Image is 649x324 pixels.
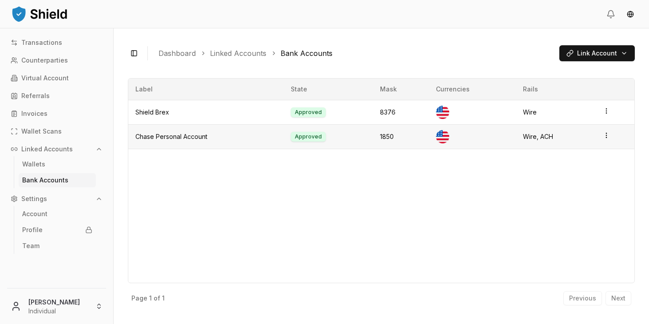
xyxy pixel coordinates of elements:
button: Linked Accounts [7,142,106,156]
p: Wallets [22,161,45,167]
td: 8376 [373,100,429,124]
a: Wallets [19,157,96,171]
div: Wire [523,108,589,117]
p: 1 [162,295,165,301]
p: Invoices [21,111,47,117]
a: Bank Accounts [281,48,332,59]
p: 1 [149,295,152,301]
button: [PERSON_NAME]Individual [4,292,110,320]
a: Dashboard [158,48,196,59]
p: Team [22,243,40,249]
a: Account [19,207,96,221]
p: Transactions [21,40,62,46]
a: Invoices [7,107,106,121]
a: Transactions [7,36,106,50]
a: Profile [19,223,96,237]
p: Profile [22,227,43,233]
a: Counterparties [7,53,106,67]
p: [PERSON_NAME] [28,297,88,307]
p: Bank Accounts [22,177,68,183]
img: US Dollar [436,106,449,119]
div: Wire, ACH [523,132,589,141]
th: Currencies [429,79,515,100]
a: Wallet Scans [7,124,106,138]
th: State [284,79,373,100]
a: Linked Accounts [210,48,266,59]
th: Rails [516,79,596,100]
p: Linked Accounts [21,146,73,152]
a: Bank Accounts [19,173,96,187]
p: Account [22,211,47,217]
th: Label [128,79,284,100]
td: Shield Brex [128,100,284,124]
a: Virtual Account [7,71,106,85]
a: Referrals [7,89,106,103]
p: Virtual Account [21,75,69,81]
p: Settings [21,196,47,202]
th: Mask [373,79,429,100]
p: Counterparties [21,57,68,63]
td: 1850 [373,124,429,149]
nav: breadcrumb [158,48,552,59]
img: ShieldPay Logo [11,5,68,23]
p: Individual [28,307,88,316]
p: of [154,295,160,301]
td: Chase Personal Account [128,124,284,149]
p: Referrals [21,93,50,99]
a: Team [19,239,96,253]
p: Page [131,295,147,301]
span: Link Account [577,49,617,58]
button: Settings [7,192,106,206]
button: Link Account [559,45,635,61]
p: Wallet Scans [21,128,62,134]
img: US Dollar [436,130,449,143]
